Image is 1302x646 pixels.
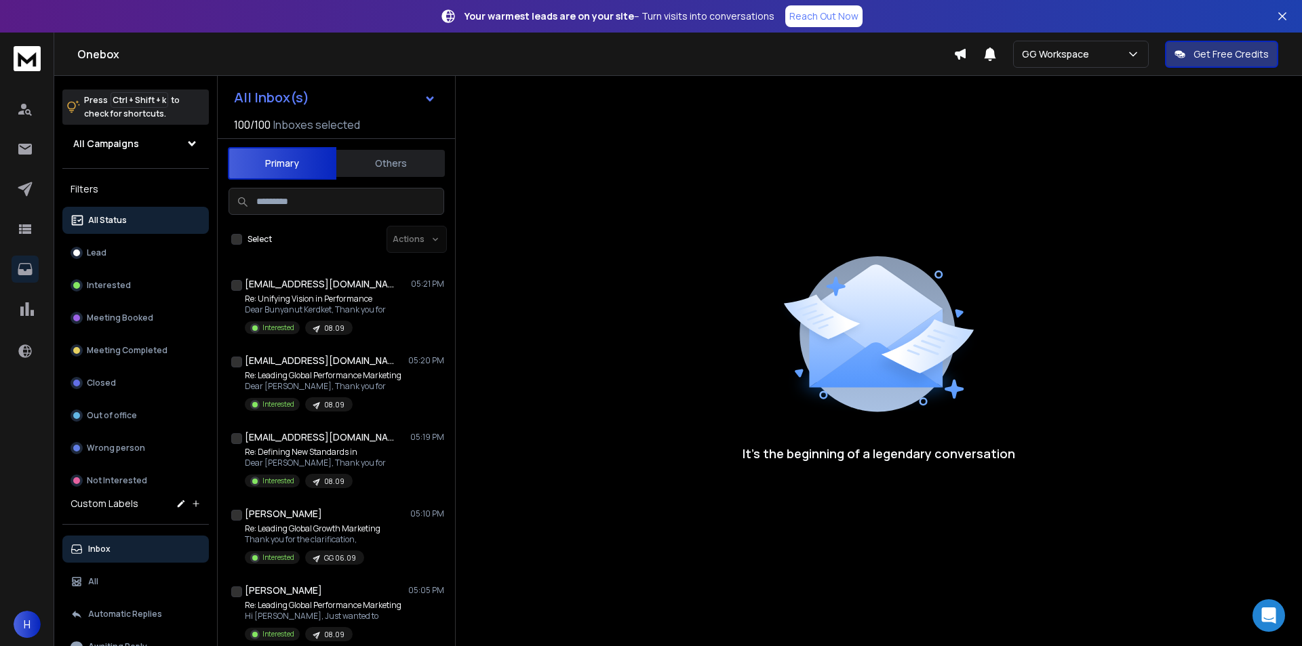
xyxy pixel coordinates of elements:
[62,402,209,429] button: Out of office
[62,536,209,563] button: Inbox
[245,447,386,458] p: Re: Defining New Standards in
[62,568,209,595] button: All
[245,430,394,444] h1: [EMAIL_ADDRESS][DOMAIN_NAME]
[245,277,394,291] h1: [EMAIL_ADDRESS][DOMAIN_NAME]
[62,239,209,266] button: Lead
[87,443,145,453] p: Wrong person
[245,354,394,367] h1: [EMAIL_ADDRESS][DOMAIN_NAME]
[77,46,953,62] h1: Onebox
[1165,41,1278,68] button: Get Free Credits
[62,180,209,199] h3: Filters
[245,458,386,468] p: Dear [PERSON_NAME], Thank you for
[87,345,167,356] p: Meeting Completed
[228,147,336,180] button: Primary
[87,247,106,258] p: Lead
[111,92,168,108] span: Ctrl + Shift + k
[14,46,41,71] img: logo
[324,630,344,640] p: 08.09
[324,400,344,410] p: 08.09
[1193,47,1269,61] p: Get Free Credits
[245,584,322,597] h1: [PERSON_NAME]
[73,137,139,150] h1: All Campaigns
[245,370,401,381] p: Re: Leading Global Performance Marketing
[245,381,401,392] p: Dear [PERSON_NAME], Thank you for
[273,117,360,133] h3: Inboxes selected
[62,130,209,157] button: All Campaigns
[88,576,98,587] p: All
[87,280,131,291] p: Interested
[410,432,444,443] p: 05:19 PM
[324,323,344,334] p: 08.09
[245,304,386,315] p: Dear Bunyanut Kerdket, Thank you for
[62,207,209,234] button: All Status
[245,611,401,622] p: Hi [PERSON_NAME], Just wanted to
[62,304,209,331] button: Meeting Booked
[71,497,138,510] h3: Custom Labels
[234,91,309,104] h1: All Inbox(s)
[324,553,356,563] p: GG 06.09
[262,629,294,639] p: Interested
[245,600,401,611] p: Re: Leading Global Performance Marketing
[262,552,294,563] p: Interested
[14,611,41,638] button: H
[87,378,116,388] p: Closed
[410,508,444,519] p: 05:10 PM
[62,435,209,462] button: Wrong person
[411,279,444,289] p: 05:21 PM
[789,9,859,23] p: Reach Out Now
[62,337,209,364] button: Meeting Completed
[245,507,322,521] h1: [PERSON_NAME]
[88,215,127,226] p: All Status
[324,477,344,487] p: 08.09
[62,369,209,397] button: Closed
[408,585,444,596] p: 05:05 PM
[234,117,271,133] span: 100 / 100
[1022,47,1094,61] p: GG Workspace
[465,9,634,22] strong: Your warmest leads are on your site
[245,534,380,545] p: Thank you for the clarification,
[336,148,445,178] button: Others
[84,94,180,121] p: Press to check for shortcuts.
[785,5,863,27] a: Reach Out Now
[262,399,294,409] p: Interested
[87,410,137,421] p: Out of office
[262,476,294,486] p: Interested
[262,323,294,333] p: Interested
[62,601,209,628] button: Automatic Replies
[87,312,153,323] p: Meeting Booked
[223,84,447,111] button: All Inbox(s)
[88,544,111,554] p: Inbox
[1252,599,1285,632] div: Open Intercom Messenger
[743,444,1015,463] p: It’s the beginning of a legendary conversation
[465,9,774,23] p: – Turn visits into conversations
[248,234,272,245] label: Select
[245,523,380,534] p: Re: Leading Global Growth Marketing
[245,294,386,304] p: Re: Unifying Vision in Performance
[62,272,209,299] button: Interested
[87,475,147,486] p: Not Interested
[88,609,162,620] p: Automatic Replies
[62,467,209,494] button: Not Interested
[408,355,444,366] p: 05:20 PM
